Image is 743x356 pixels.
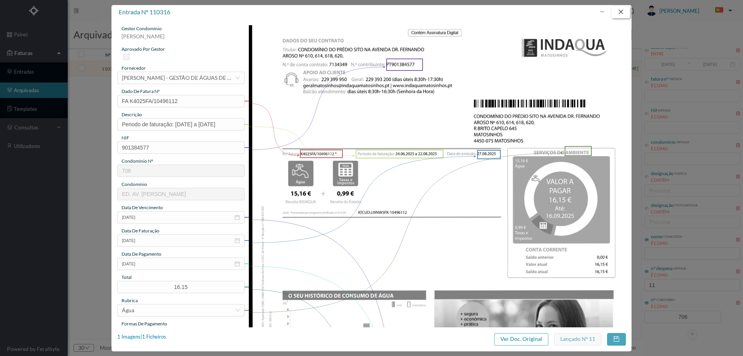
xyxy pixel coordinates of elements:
[709,4,735,17] button: PT
[235,238,240,243] i: icon: calendar
[122,321,167,327] span: Formas de Pagamento
[122,228,159,234] span: data de faturação
[122,158,153,164] span: condomínio nº
[122,251,161,257] span: data de pagamento
[122,46,165,52] span: aprovado por gestor
[122,298,138,303] span: rubrica
[122,135,129,141] span: NIF
[235,308,240,313] i: icon: down
[554,333,601,346] button: Lançado nº 11
[235,261,240,267] i: icon: calendar
[119,8,170,15] span: entrada nº 110316
[235,76,240,80] i: icon: down
[122,112,142,117] span: descrição
[494,333,548,346] button: Ver Doc. Original
[122,205,163,210] span: data de vencimento
[122,88,160,94] span: dado de fatura nº
[122,304,134,316] div: Água
[122,26,162,31] span: gestor condomínio
[117,333,166,341] div: 1 Imagens | 1 Ficheiros
[122,65,146,71] span: fornecedor
[235,215,240,220] i: icon: calendar
[117,32,245,46] div: [PERSON_NAME]
[122,72,235,84] div: INDAQUA MATOSINHOS - GESTÃO DE ÁGUAS DE MATOSINHOS
[122,274,132,280] span: total
[122,181,147,187] span: condomínio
